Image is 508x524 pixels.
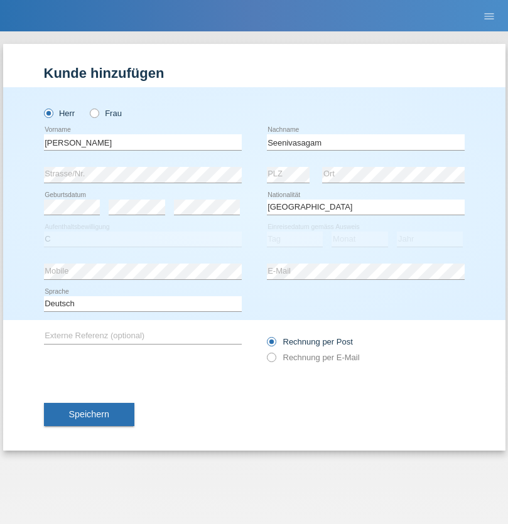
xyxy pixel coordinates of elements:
input: Rechnung per E-Mail [267,353,275,368]
label: Frau [90,109,122,118]
button: Speichern [44,403,134,427]
label: Rechnung per Post [267,337,353,346]
input: Rechnung per Post [267,337,275,353]
input: Frau [90,109,98,117]
label: Rechnung per E-Mail [267,353,360,362]
h1: Kunde hinzufügen [44,65,465,81]
a: menu [477,12,502,19]
span: Speichern [69,409,109,419]
i: menu [483,10,495,23]
label: Herr [44,109,75,118]
input: Herr [44,109,52,117]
